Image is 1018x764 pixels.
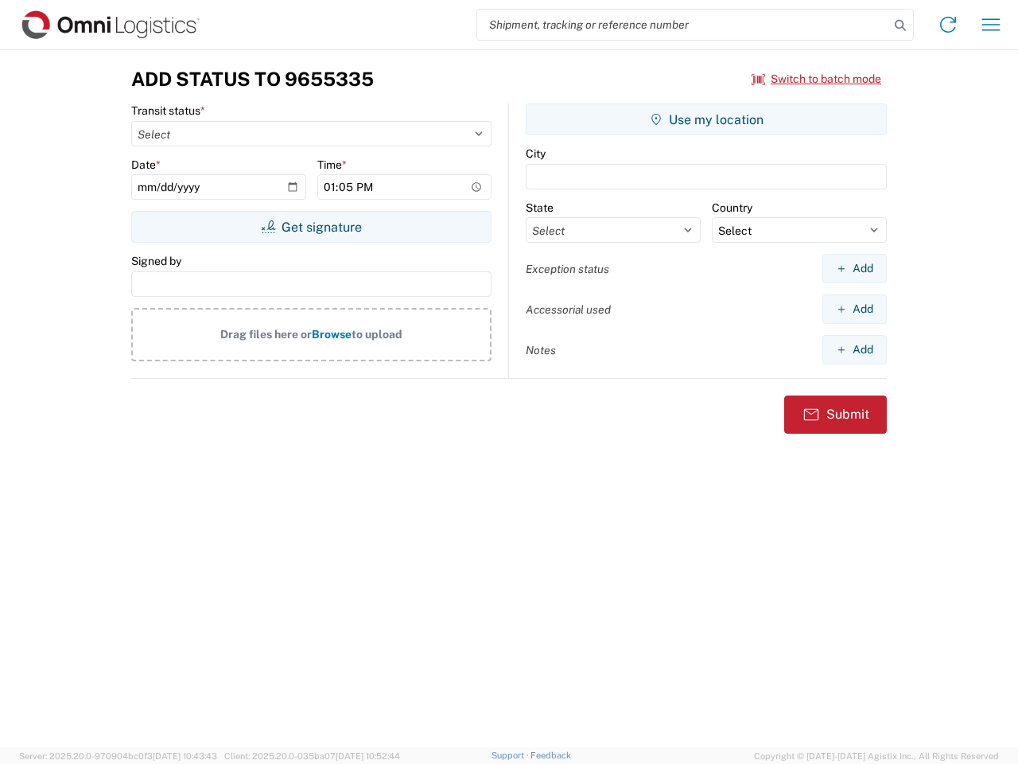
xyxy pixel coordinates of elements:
[526,103,887,135] button: Use my location
[352,328,402,341] span: to upload
[526,343,556,357] label: Notes
[19,751,217,761] span: Server: 2025.20.0-970904bc0f3
[131,103,205,118] label: Transit status
[752,66,881,92] button: Switch to batch mode
[822,294,887,324] button: Add
[131,158,161,172] label: Date
[131,254,181,268] label: Signed by
[224,751,400,761] span: Client: 2025.20.0-035ba07
[712,201,752,215] label: Country
[220,328,312,341] span: Drag files here or
[492,750,531,760] a: Support
[822,254,887,283] button: Add
[784,396,887,434] button: Submit
[317,158,347,172] label: Time
[822,335,887,364] button: Add
[754,749,999,763] span: Copyright © [DATE]-[DATE] Agistix Inc., All Rights Reserved
[530,750,571,760] a: Feedback
[312,328,352,341] span: Browse
[131,68,374,91] h3: Add Status to 9655335
[526,302,611,317] label: Accessorial used
[153,751,217,761] span: [DATE] 10:43:43
[336,751,400,761] span: [DATE] 10:52:44
[526,262,609,276] label: Exception status
[477,10,889,40] input: Shipment, tracking or reference number
[526,146,546,161] label: City
[526,201,554,215] label: State
[131,211,492,243] button: Get signature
